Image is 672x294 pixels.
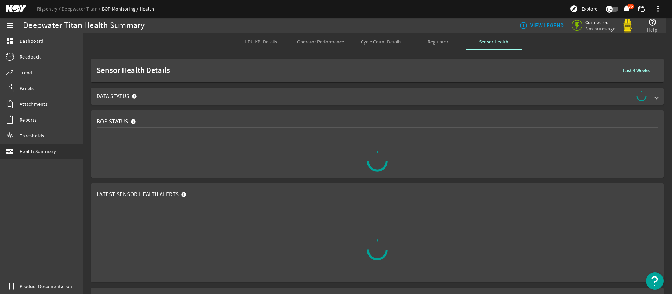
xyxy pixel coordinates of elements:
[646,272,664,290] button: Open Resource Center
[361,39,401,44] span: Cycle Count Details
[37,6,62,12] a: Rigsentry
[517,19,567,32] button: VIEW LEGEND
[97,191,179,198] span: Latest Sensor Health Alerts
[623,67,650,74] b: Last 4 Weeks
[20,37,43,45] span: Dashboard
[97,118,128,125] span: BOP Status
[582,5,597,12] span: Explore
[519,21,525,30] mat-icon: info_outline
[97,91,140,102] mat-panel-title: Data Status
[20,69,32,76] span: Trend
[20,283,72,290] span: Product Documentation
[20,85,34,92] span: Panels
[6,147,14,156] mat-icon: monitor_heart
[647,26,657,33] span: Help
[623,5,630,13] button: 86
[245,39,277,44] span: HPU KPI Details
[62,6,102,12] a: Deepwater Titan
[140,6,154,12] a: Health
[20,53,41,60] span: Readback
[530,22,564,29] b: VIEW LEGEND
[6,21,14,30] mat-icon: menu
[20,132,44,139] span: Thresholds
[648,18,657,26] mat-icon: help_outline
[91,88,664,105] mat-expansion-panel-header: Data Status
[20,148,56,155] span: Health Summary
[20,116,37,123] span: Reports
[297,39,344,44] span: Operator Performance
[585,26,616,32] span: 3 minutes ago
[479,39,509,44] span: Sensor Health
[637,5,645,13] mat-icon: support_agent
[428,39,448,44] span: Regulator
[570,5,578,13] mat-icon: explore
[621,19,635,33] img: Yellowpod.svg
[650,0,666,17] button: more_vert
[20,101,48,108] span: Attachments
[617,64,655,77] button: Last 4 Weeks
[102,6,140,12] a: BOP Monitoring
[97,67,615,74] span: Sensor Health Details
[567,3,600,14] button: Explore
[6,37,14,45] mat-icon: dashboard
[23,22,145,29] div: Deepwater Titan Health Summary
[585,19,616,26] span: Connected
[622,5,631,13] mat-icon: notifications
